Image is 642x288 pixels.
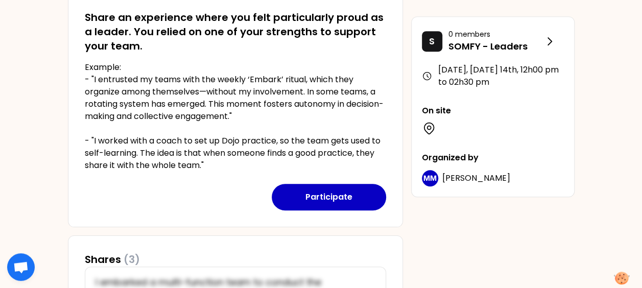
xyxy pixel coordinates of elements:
[7,253,35,281] div: Ouvrir le chat
[85,252,140,267] h3: Shares
[422,152,564,164] p: Organized by
[423,173,437,183] p: MM
[422,105,564,117] p: On site
[124,252,140,267] span: (3)
[429,34,435,49] p: S
[448,39,543,54] p: SOMFY - Leaders
[272,184,386,210] button: Participate
[442,172,510,184] span: [PERSON_NAME]
[448,29,543,39] p: 0 members
[422,64,564,88] div: [DATE], [DATE] 14th , 12h00 pm to 02h30 pm
[85,61,386,172] p: Example: - "I entrusted my teams with the weekly ‘Embark’ ritual, which they organize among thems...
